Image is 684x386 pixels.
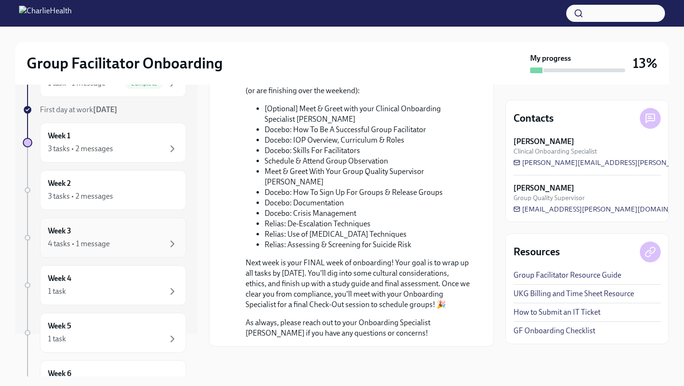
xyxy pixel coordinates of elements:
[265,208,471,219] li: Docebo: Crisis Management
[48,144,113,154] div: 3 tasks • 2 messages
[265,125,471,135] li: Docebo: How To Be A Successful Group Facilitator
[513,111,554,125] h4: Contacts
[265,104,471,125] li: [Optional] Meet & Greet with your Clinical Onboarding Specialist [PERSON_NAME]
[513,289,634,299] a: UKG Billing and Time Sheet Resource
[513,326,595,336] a: GF Onboarding Checklist
[23,170,186,210] a: Week 23 tasks • 2 messages
[265,219,471,229] li: Relias: De-Escalation Techniques
[265,166,471,187] li: Meet & Greet With Your Group Quality Supervisor [PERSON_NAME]
[513,183,574,193] strong: [PERSON_NAME]
[246,75,471,96] p: Here's a recap of all the tasks you should have completed this week (or are finishing over the we...
[23,218,186,258] a: Week 34 tasks • 1 message
[265,240,471,250] li: Relias: Assessing & Screening for Suicide Risk
[23,123,186,163] a: Week 13 tasks • 2 messages
[265,187,471,198] li: Docebo: How To Sign Up For Groups & Release Groups
[513,270,621,280] a: Group Facilitator Resource Guide
[48,239,110,249] div: 4 tasks • 1 message
[513,136,574,147] strong: [PERSON_NAME]
[48,286,66,297] div: 1 task
[23,105,186,115] a: First day at work[DATE]
[265,229,471,240] li: Relias: Use of [MEDICAL_DATA] Techniques
[513,193,585,203] span: Group Quality Supervisor
[48,131,70,141] h6: Week 1
[48,178,71,189] h6: Week 2
[513,147,597,156] span: Clinical Onboarding Specialist
[265,198,471,208] li: Docebo: Documentation
[48,273,71,284] h6: Week 4
[265,135,471,145] li: Docebo: IOP Overview, Curriculum & Roles
[265,145,471,156] li: Docebo: Skills For Facilitators
[40,105,117,114] span: First day at work
[265,156,471,166] li: Schedule & Attend Group Observation
[48,226,71,236] h6: Week 3
[93,105,117,114] strong: [DATE]
[633,55,657,72] h3: 13%
[513,245,560,259] h4: Resources
[23,313,186,353] a: Week 51 task
[19,6,72,21] img: CharlieHealth
[246,258,471,310] p: Next week is your FINAL week of onboarding! Your goal is to wrap up all tasks by [DATE]. You'll d...
[48,321,71,331] h6: Week 5
[513,307,600,318] a: How to Submit an IT Ticket
[23,265,186,305] a: Week 41 task
[27,54,223,73] h2: Group Facilitator Onboarding
[246,318,471,338] p: As always, please reach out to your Onboarding Specialist [PERSON_NAME] if you have any questions...
[48,368,71,379] h6: Week 6
[48,191,113,202] div: 3 tasks • 2 messages
[530,53,571,64] strong: My progress
[48,334,66,344] div: 1 task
